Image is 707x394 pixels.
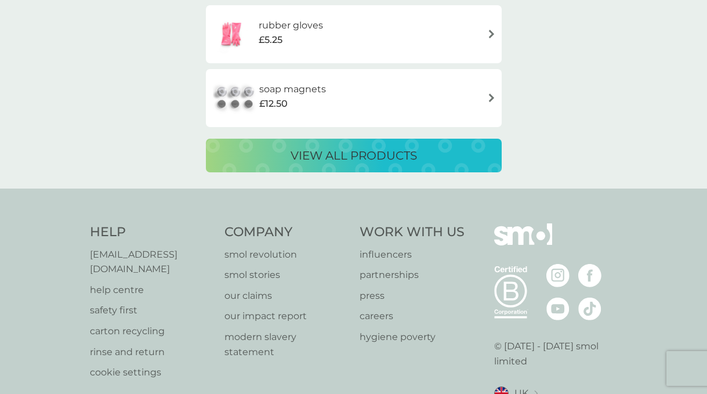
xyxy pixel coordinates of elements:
[90,247,213,277] a: [EMAIL_ADDRESS][DOMAIN_NAME]
[224,223,348,241] h4: Company
[90,365,213,380] a: cookie settings
[224,247,348,262] a: smol revolution
[259,32,282,48] span: £5.25
[259,82,326,97] h6: soap magnets
[224,288,348,303] a: our claims
[212,14,252,55] img: rubber gloves
[90,223,213,241] h4: Help
[360,330,465,345] a: hygiene poverty
[578,297,601,320] img: visit the smol Tiktok page
[578,264,601,287] img: visit the smol Facebook page
[259,18,323,33] h6: rubber gloves
[90,283,213,298] a: help centre
[487,30,496,38] img: arrow right
[360,223,465,241] h4: Work With Us
[546,264,570,287] img: visit the smol Instagram page
[360,288,465,303] a: press
[487,93,496,102] img: arrow right
[360,309,465,324] a: careers
[224,268,348,283] a: smol stories
[212,78,259,118] img: soap magnets
[546,297,570,320] img: visit the smol Youtube page
[360,247,465,262] a: influencers
[90,303,213,318] a: safety first
[259,96,288,111] span: £12.50
[494,339,618,368] p: © [DATE] - [DATE] smol limited
[291,146,417,165] p: view all products
[224,330,348,359] a: modern slavery statement
[360,268,465,283] a: partnerships
[494,223,552,263] img: smol
[206,139,502,172] button: view all products
[90,345,213,360] a: rinse and return
[224,309,348,324] a: our impact report
[90,324,213,339] a: carton recycling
